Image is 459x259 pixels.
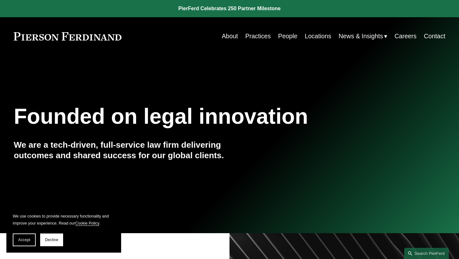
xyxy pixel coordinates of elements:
[339,31,383,42] span: News & Insights
[305,30,331,42] a: Locations
[18,238,30,242] span: Accept
[14,104,373,129] h1: Founded on legal innovation
[13,233,36,246] button: Accept
[45,238,58,242] span: Decline
[14,140,229,161] h4: We are a tech-driven, full-service law firm delivering outcomes and shared success for our global...
[278,30,297,42] a: People
[424,30,445,42] a: Contact
[222,30,238,42] a: About
[13,213,115,227] p: We use cookies to provide necessary functionality and improve your experience. Read our .
[404,248,449,259] a: Search this site
[75,221,99,226] a: Cookie Policy
[40,233,63,246] button: Decline
[395,30,417,42] a: Careers
[245,30,271,42] a: Practices
[339,30,387,42] a: folder dropdown
[6,206,121,253] section: Cookie banner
